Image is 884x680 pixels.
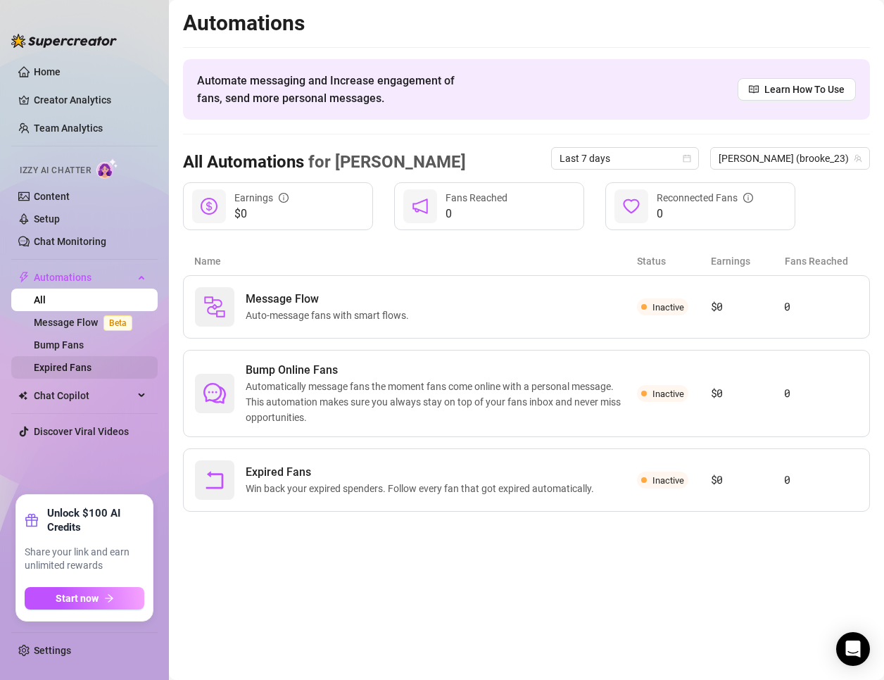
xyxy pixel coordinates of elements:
span: Automations [34,266,134,289]
span: Inactive [652,389,684,399]
a: Learn How To Use [738,78,856,101]
button: Start nowarrow-right [25,587,144,610]
span: Chat Copilot [34,384,134,407]
span: thunderbolt [18,272,30,283]
span: calendar [683,154,691,163]
span: Izzy AI Chatter [20,164,91,177]
a: Content [34,191,70,202]
span: $0 [234,206,289,222]
span: 0 [446,206,507,222]
span: read [749,84,759,94]
a: Discover Viral Videos [34,426,129,437]
span: Learn How To Use [764,82,845,97]
span: Automatically message fans the moment fans come online with a personal message. This automation m... [246,379,637,425]
a: Settings [34,645,71,656]
div: Open Intercom Messenger [836,632,870,666]
a: Bump Fans [34,339,84,351]
span: Beta [103,315,132,331]
span: notification [412,198,429,215]
a: Expired Fans [34,362,91,373]
span: Inactive [652,475,684,486]
article: 0 [784,298,858,315]
span: Brooke (brooke_23) [719,148,861,169]
a: Message FlowBeta [34,317,138,328]
span: gift [25,513,39,527]
h3: All Automations [183,151,466,174]
span: heart [623,198,640,215]
span: Message Flow [246,291,415,308]
span: Inactive [652,302,684,313]
span: Last 7 days [560,148,690,169]
span: comment [203,382,226,405]
span: Fans Reached [446,192,507,203]
span: info-circle [279,193,289,203]
article: 0 [784,472,858,489]
span: rollback [203,469,226,491]
span: Share your link and earn unlimited rewards [25,546,144,573]
img: Chat Copilot [18,391,27,401]
h2: Automations [183,10,870,37]
a: Chat Monitoring [34,236,106,247]
span: dollar [201,198,217,215]
span: team [854,154,862,163]
a: All [34,294,46,306]
a: Team Analytics [34,122,103,134]
span: Expired Fans [246,464,600,481]
img: svg%3e [203,296,226,318]
article: Name [194,253,637,269]
span: Start now [56,593,99,604]
a: Home [34,66,61,77]
span: Bump Online Fans [246,362,637,379]
span: for [PERSON_NAME] [304,152,466,172]
article: Status [637,253,711,269]
article: 0 [784,385,858,402]
span: 0 [657,206,753,222]
span: Auto-message fans with smart flows. [246,308,415,323]
span: info-circle [743,193,753,203]
article: $0 [711,472,785,489]
article: $0 [711,298,785,315]
a: Creator Analytics [34,89,146,111]
span: arrow-right [104,593,114,603]
img: AI Chatter [96,158,118,179]
span: Automate messaging and Increase engagement of fans, send more personal messages. [197,72,468,107]
article: Earnings [711,253,785,269]
span: Win back your expired spenders. Follow every fan that got expired automatically. [246,481,600,496]
article: $0 [711,385,785,402]
div: Reconnected Fans [657,190,753,206]
a: Setup [34,213,60,225]
article: Fans Reached [785,253,859,269]
strong: Unlock $100 AI Credits [47,506,144,534]
img: logo-BBDzfeDw.svg [11,34,117,48]
div: Earnings [234,190,289,206]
